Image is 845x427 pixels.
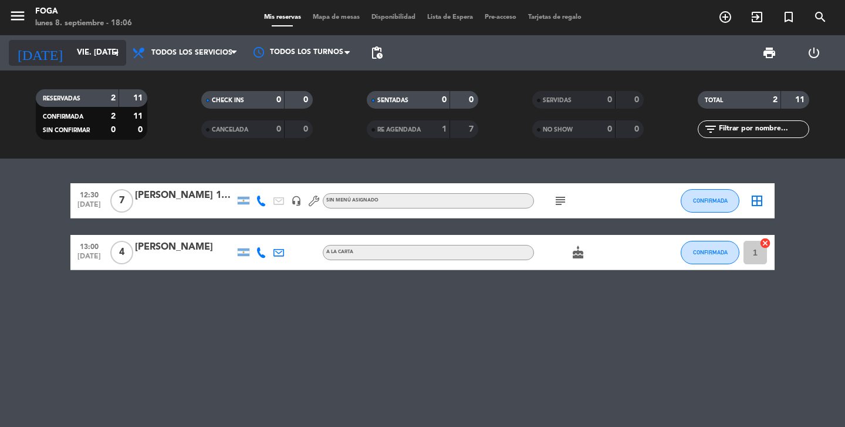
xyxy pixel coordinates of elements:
[782,10,796,24] i: turned_in_not
[693,249,728,255] span: CONFIRMADA
[442,96,447,104] strong: 0
[35,18,132,29] div: lunes 8. septiembre - 18:06
[138,126,145,134] strong: 0
[303,125,310,133] strong: 0
[326,250,353,254] span: A LA CARTA
[571,246,585,260] i: cake
[469,125,476,133] strong: 7
[135,240,235,255] div: [PERSON_NAME]
[607,96,612,104] strong: 0
[543,127,573,133] span: NO SHOW
[307,14,366,21] span: Mapa de mesas
[109,46,123,60] i: arrow_drop_down
[750,194,764,208] i: border_all
[9,7,26,29] button: menu
[75,253,104,266] span: [DATE]
[442,125,447,133] strong: 1
[773,96,778,104] strong: 2
[133,112,145,120] strong: 11
[111,126,116,134] strong: 0
[705,97,723,103] span: TOTAL
[522,14,587,21] span: Tarjetas de regalo
[607,125,612,133] strong: 0
[212,97,244,103] span: CHECK INS
[681,189,739,213] button: CONFIRMADA
[762,46,776,60] span: print
[110,241,133,264] span: 4
[133,94,145,102] strong: 11
[377,127,421,133] span: RE AGENDADA
[479,14,522,21] span: Pre-acceso
[366,14,421,21] span: Disponibilidad
[43,114,83,120] span: CONFIRMADA
[553,194,567,208] i: subject
[693,197,728,204] span: CONFIRMADA
[718,123,809,136] input: Filtrar por nombre...
[135,188,235,203] div: [PERSON_NAME] 1137018767
[35,6,132,18] div: FOGA
[634,125,641,133] strong: 0
[377,97,408,103] span: SENTADAS
[151,49,232,57] span: Todos los servicios
[9,40,71,66] i: [DATE]
[276,125,281,133] strong: 0
[792,35,836,70] div: LOG OUT
[681,241,739,264] button: CONFIRMADA
[75,187,104,201] span: 12:30
[303,96,310,104] strong: 0
[813,10,827,24] i: search
[634,96,641,104] strong: 0
[807,46,821,60] i: power_settings_new
[276,96,281,104] strong: 0
[258,14,307,21] span: Mis reservas
[469,96,476,104] strong: 0
[110,189,133,213] span: 7
[759,237,771,249] i: cancel
[111,112,116,120] strong: 2
[75,239,104,253] span: 13:00
[750,10,764,24] i: exit_to_app
[291,196,302,206] i: headset_mic
[718,10,732,24] i: add_circle_outline
[212,127,248,133] span: CANCELADA
[43,96,80,102] span: RESERVADAS
[421,14,479,21] span: Lista de Espera
[75,201,104,214] span: [DATE]
[326,198,378,203] span: Sin menú asignado
[795,96,807,104] strong: 11
[43,127,90,133] span: SIN CONFIRMAR
[370,46,384,60] span: pending_actions
[704,122,718,136] i: filter_list
[543,97,572,103] span: SERVIDAS
[9,7,26,25] i: menu
[111,94,116,102] strong: 2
